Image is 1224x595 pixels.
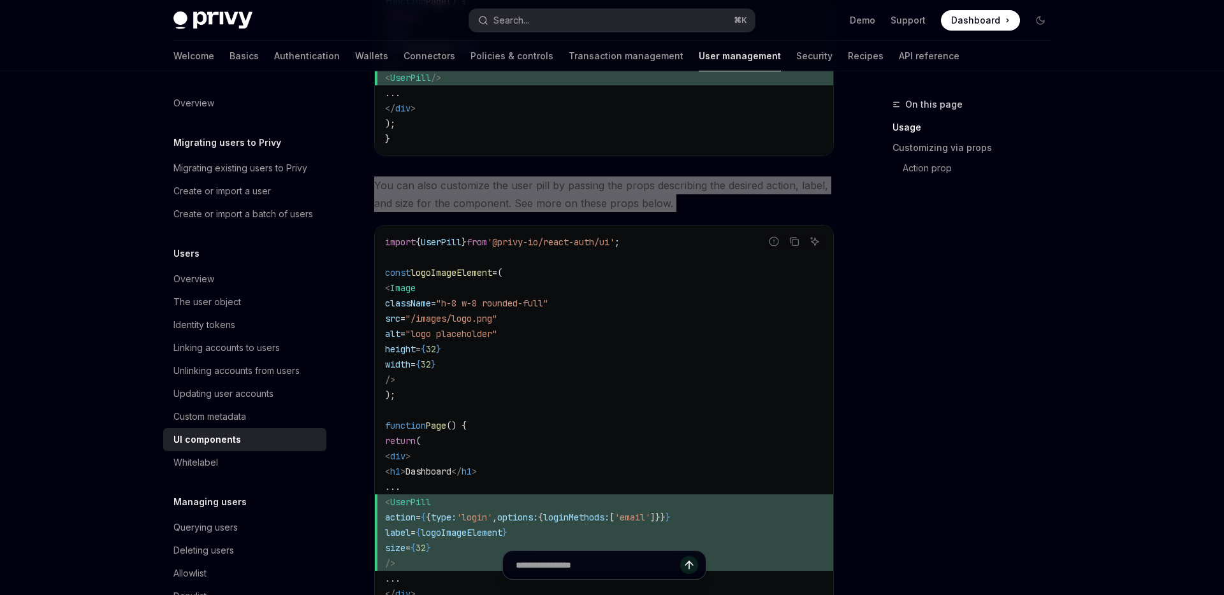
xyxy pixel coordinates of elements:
[502,527,507,538] span: }
[385,389,395,401] span: );
[848,41,884,71] a: Recipes
[395,103,411,114] span: div
[941,10,1020,31] a: Dashboard
[456,512,492,523] span: 'login'
[426,343,436,355] span: 32
[405,328,497,340] span: "logo placeholder"
[416,435,421,447] span: (
[892,158,1061,178] a: Action prop
[163,405,326,428] a: Custom metadata
[173,161,307,176] div: Migrating existing users to Privy
[492,267,497,278] span: =
[173,96,214,111] div: Overview
[385,496,390,508] span: <
[173,135,281,150] h5: Migrating users to Privy
[497,512,538,523] span: options:
[609,512,615,523] span: [
[385,103,395,114] span: </
[400,466,405,477] span: >
[467,236,487,248] span: from
[173,317,235,333] div: Identity tokens
[806,233,823,250] button: Ask AI
[385,450,390,462] span: <
[163,92,326,115] a: Overview
[1030,10,1051,31] button: Toggle dark mode
[569,41,683,71] a: Transaction management
[390,496,431,508] span: UserPill
[400,328,405,340] span: =
[492,512,497,523] span: ,
[385,328,400,340] span: alt
[385,297,431,309] span: className
[416,542,426,554] span: 32
[385,118,395,129] span: );
[390,450,405,462] span: div
[497,267,502,278] span: (
[173,363,300,378] div: Unlinking accounts from users
[163,428,326,451] a: UI components
[431,72,441,83] span: />
[615,512,650,523] span: 'email'
[385,267,411,278] span: const
[173,455,218,470] div: Whitelabel
[173,432,241,447] div: UI components
[666,512,671,523] span: }
[650,512,666,523] span: ]}}
[411,542,416,554] span: {
[163,562,326,585] a: Allowlist
[734,15,747,25] span: ⌘ K
[173,183,271,199] div: Create or import a user
[421,236,462,248] span: UserPill
[615,236,620,248] span: ;
[416,359,421,370] span: {
[163,203,326,226] a: Create or import a batch of users
[385,420,426,431] span: function
[355,41,388,71] a: Wallets
[426,512,431,523] span: {
[493,13,529,28] div: Search...
[431,359,436,370] span: }
[446,420,467,431] span: () {
[421,527,502,538] span: logoImageElement
[173,566,207,581] div: Allowlist
[786,233,803,250] button: Copy the contents from the code block
[431,297,436,309] span: =
[163,180,326,203] a: Create or import a user
[421,359,431,370] span: 32
[173,520,238,535] div: Querying users
[173,543,234,558] div: Deleting users
[796,41,833,71] a: Security
[173,386,273,401] div: Updating user accounts
[436,343,441,355] span: }
[411,103,416,114] span: >
[405,313,497,324] span: "/images/logo.png"
[163,539,326,562] a: Deleting users
[892,138,1061,158] a: Customizing via props
[385,542,405,554] span: size
[426,542,431,554] span: }
[173,206,313,222] div: Create or import a batch of users
[411,267,492,278] span: logoImageElement
[951,14,1000,27] span: Dashboard
[173,246,200,261] h5: Users
[436,297,548,309] span: "h-8 w-8 rounded-full"
[404,41,455,71] a: Connectors
[400,313,405,324] span: =
[385,374,395,385] span: />
[163,336,326,359] a: Linking accounts to users
[173,11,252,29] img: dark logo
[850,14,875,27] a: Demo
[405,450,411,462] span: >
[385,133,390,145] span: }
[173,41,214,71] a: Welcome
[385,435,416,447] span: return
[766,233,782,250] button: Report incorrect code
[470,41,553,71] a: Policies & controls
[385,313,400,324] span: src
[163,516,326,539] a: Querying users
[421,343,426,355] span: {
[229,41,259,71] a: Basics
[173,294,241,310] div: The user object
[163,157,326,180] a: Migrating existing users to Privy
[390,282,416,294] span: Image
